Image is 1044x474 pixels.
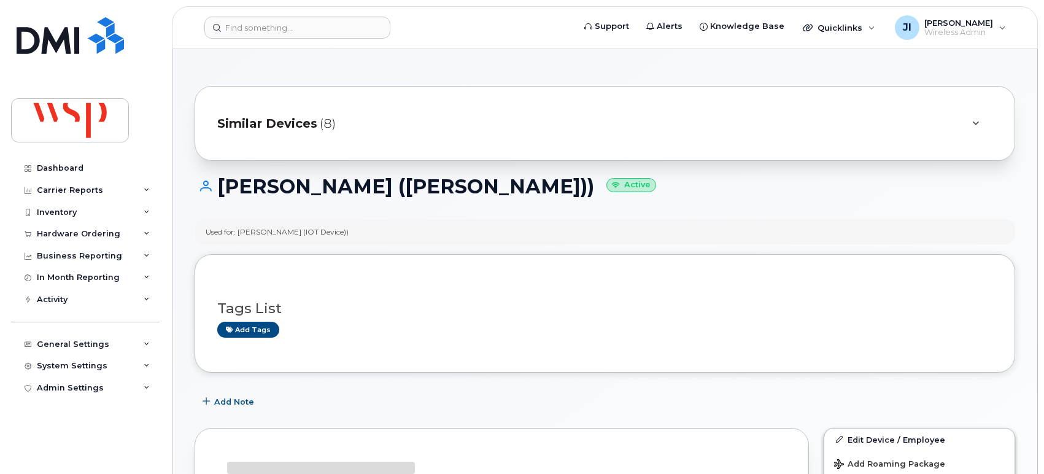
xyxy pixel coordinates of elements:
[824,429,1015,451] a: Edit Device / Employee
[206,227,349,237] div: Used for: [PERSON_NAME] (IOT Device))
[834,459,945,471] span: Add Roaming Package
[217,322,279,337] a: Add tags
[217,301,992,316] h3: Tags List
[320,115,336,133] span: (8)
[217,115,317,133] span: Similar Devices
[606,178,656,192] small: Active
[195,391,265,413] button: Add Note
[195,176,1015,197] h1: [PERSON_NAME] ([PERSON_NAME]))
[214,396,254,408] span: Add Note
